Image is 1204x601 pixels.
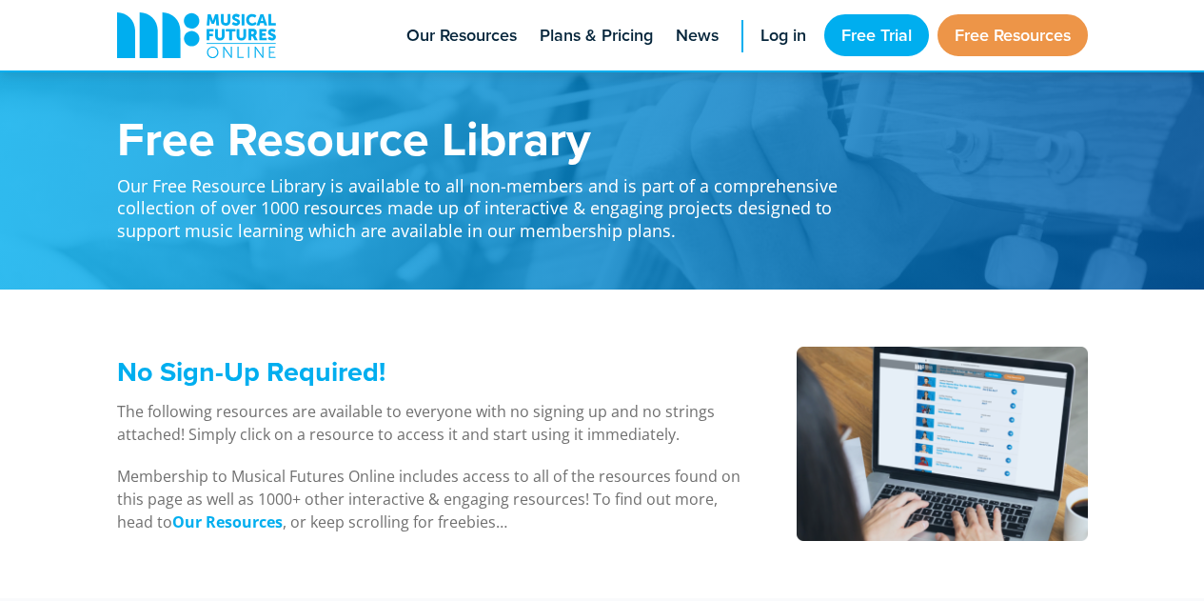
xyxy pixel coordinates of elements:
[540,23,653,49] span: Plans & Pricing
[117,162,859,242] p: Our Free Resource Library is available to all non-members and is part of a comprehensive collecti...
[172,511,283,533] a: Our Resources
[117,114,859,162] h1: Free Resource Library
[406,23,517,49] span: Our Resources
[938,14,1088,56] a: Free Resources
[117,351,385,391] span: No Sign-Up Required!
[117,400,748,446] p: The following resources are available to everyone with no signing up and no strings attached! Sim...
[117,465,748,533] p: Membership to Musical Futures Online includes access to all of the resources found on this page a...
[760,23,806,49] span: Log in
[676,23,719,49] span: News
[172,511,283,532] strong: Our Resources
[824,14,929,56] a: Free Trial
